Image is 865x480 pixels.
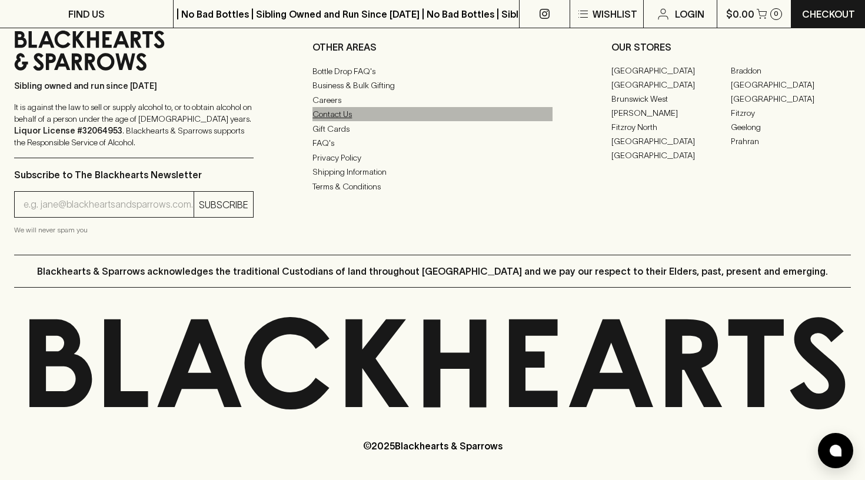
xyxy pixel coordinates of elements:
[68,7,105,21] p: FIND US
[726,7,754,21] p: $0.00
[731,78,851,92] a: [GEOGRAPHIC_DATA]
[731,134,851,148] a: Prahran
[593,7,637,21] p: Wishlist
[312,107,552,121] a: Contact Us
[731,106,851,120] a: Fitzroy
[14,80,254,92] p: Sibling owned and run since [DATE]
[611,106,731,120] a: [PERSON_NAME]
[312,151,552,165] a: Privacy Policy
[312,64,552,78] a: Bottle Drop FAQ's
[194,192,253,217] button: SUBSCRIBE
[37,264,828,278] p: Blackhearts & Sparrows acknowledges the traditional Custodians of land throughout [GEOGRAPHIC_DAT...
[611,78,731,92] a: [GEOGRAPHIC_DATA]
[731,64,851,78] a: Braddon
[611,148,731,162] a: [GEOGRAPHIC_DATA]
[731,92,851,106] a: [GEOGRAPHIC_DATA]
[14,101,254,148] p: It is against the law to sell or supply alcohol to, or to obtain alcohol on behalf of a person un...
[312,78,552,92] a: Business & Bulk Gifting
[312,165,552,179] a: Shipping Information
[802,7,855,21] p: Checkout
[830,445,841,456] img: bubble-icon
[611,40,851,54] p: OUR STORES
[611,120,731,134] a: Fitzroy North
[199,198,248,212] p: SUBSCRIBE
[731,120,851,134] a: Geelong
[14,126,122,135] strong: Liquor License #32064953
[14,224,254,236] p: We will never spam you
[312,136,552,150] a: FAQ's
[611,134,731,148] a: [GEOGRAPHIC_DATA]
[312,40,552,54] p: OTHER AREAS
[611,64,731,78] a: [GEOGRAPHIC_DATA]
[312,93,552,107] a: Careers
[312,179,552,194] a: Terms & Conditions
[312,122,552,136] a: Gift Cards
[24,195,194,214] input: e.g. jane@blackheartsandsparrows.com.au
[675,7,704,21] p: Login
[14,168,254,182] p: Subscribe to The Blackhearts Newsletter
[774,11,778,17] p: 0
[611,92,731,106] a: Brunswick West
